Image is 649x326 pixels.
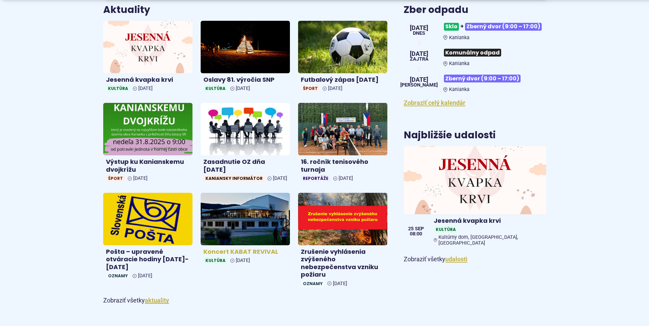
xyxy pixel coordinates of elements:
[445,255,467,263] a: Zobraziť všetky udalosti
[203,76,287,84] h4: Oslavy 81. výročia SNP
[410,57,429,62] span: Zajtra
[410,51,429,57] span: [DATE]
[103,193,192,282] a: Pošta – upravené otváracie hodiny [DATE]-[DATE] Oznamy [DATE]
[138,273,152,279] span: [DATE]
[449,61,469,66] span: Kanianka
[203,257,228,264] span: Kultúra
[106,85,130,92] span: Kultúra
[438,234,543,246] span: Kultúrny dom, [GEOGRAPHIC_DATA], [GEOGRAPHIC_DATA]
[106,158,190,173] h4: Výstup ku Kanianskemu dvojkrížu
[404,99,465,106] a: Zobraziť celý kalendár
[103,21,192,95] a: Jesenná kvapka krvi Kultúra [DATE]
[301,248,385,279] h4: Zrušenie vyhlásenia zvýšeného nebezpečenstva vzniku požiaru
[404,5,546,15] h3: Zber odpadu
[400,77,438,83] span: [DATE]
[203,175,265,182] span: Kaniansky informátor
[404,130,496,141] h3: Najbližšie udalosti
[298,103,387,185] a: 16. ročník tenisového turnaja Reportáže [DATE]
[301,280,325,287] span: Oznamy
[410,25,428,31] span: [DATE]
[444,23,459,31] span: Sklo
[301,158,385,173] h4: 16. ročník tenisového turnaja
[106,175,125,182] span: Šport
[133,175,148,181] span: [DATE]
[408,232,424,236] span: 08:00
[201,193,290,267] a: Koncert KABAT REVIVAL Kultúra [DATE]
[103,5,150,15] h3: Aktuality
[404,146,546,249] a: Jesenná kvapka krvi KultúraKultúrny dom, [GEOGRAPHIC_DATA], [GEOGRAPHIC_DATA] 25 sep 08:00
[145,297,169,304] a: Zobraziť všetky aktuality
[138,86,153,91] span: [DATE]
[328,86,342,91] span: [DATE]
[449,35,469,41] span: Kanianka
[106,248,190,271] h4: Pošta – upravené otváracie hodiny [DATE]-[DATE]
[415,227,424,231] span: sep
[301,76,385,84] h4: Futbalový zápas [DATE]
[404,72,546,92] a: Zberný dvor (9:00 – 17:00) Kanianka [DATE] [PERSON_NAME]
[444,49,501,57] span: Komunálny odpad
[339,175,353,181] span: [DATE]
[298,193,387,290] a: Zrušenie vyhlásenia zvýšeného nebezpečenstva vzniku požiaru Oznamy [DATE]
[434,217,543,225] h4: Jesenná kvapka krvi
[201,21,290,95] a: Oslavy 81. výročia SNP Kultúra [DATE]
[404,254,546,265] p: Zobraziť všetky
[273,175,287,181] span: [DATE]
[443,20,546,33] h3: +
[203,85,228,92] span: Kultúra
[444,75,521,82] span: Zberný dvor (9:00 – 17:00)
[236,86,250,91] span: [DATE]
[301,85,320,92] span: Šport
[434,226,458,233] span: Kultúra
[333,281,347,286] span: [DATE]
[103,295,388,306] p: Zobraziť všetky
[408,227,414,231] span: 25
[106,76,190,84] h4: Jesenná kvapka krvi
[201,103,290,185] a: Zasadnutie OZ dňa [DATE] Kaniansky informátor [DATE]
[106,272,130,279] span: Oznamy
[301,175,330,182] span: Reportáže
[203,248,287,256] h4: Koncert KABAT REVIVAL
[236,258,250,263] span: [DATE]
[465,23,542,31] span: Zberný dvor (9:00 – 17:00)
[203,158,287,173] h4: Zasadnutie OZ dňa [DATE]
[298,21,387,95] a: Futbalový zápas [DATE] Šport [DATE]
[404,46,546,66] a: Komunálny odpad Kanianka [DATE] Zajtra
[400,83,438,88] span: [PERSON_NAME]
[404,20,546,41] a: Sklo+Zberný dvor (9:00 – 17:00) Kanianka [DATE] Dnes
[103,103,192,185] a: Výstup ku Kanianskemu dvojkrížu Šport [DATE]
[449,87,469,92] span: Kanianka
[410,31,428,36] span: Dnes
